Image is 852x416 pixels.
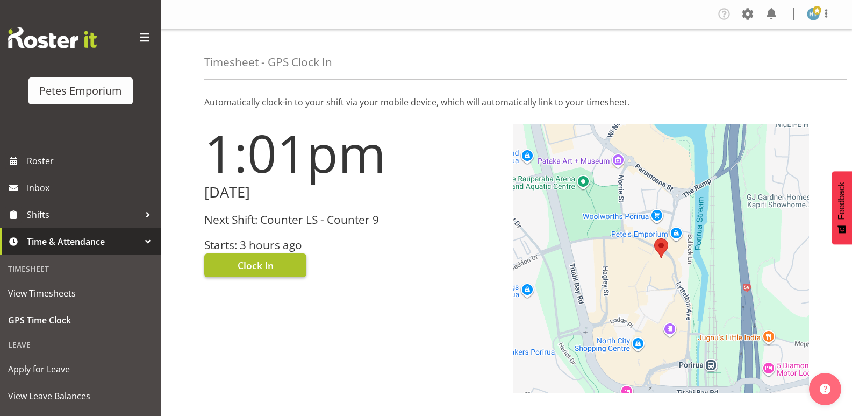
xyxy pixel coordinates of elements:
span: Clock In [238,258,274,272]
div: Timesheet [3,258,159,280]
h3: Starts: 3 hours ago [204,239,500,251]
p: Automatically clock-in to your shift via your mobile device, which will automatically link to you... [204,96,809,109]
span: Feedback [837,182,847,220]
img: helena-tomlin701.jpg [807,8,820,20]
h4: Timesheet - GPS Clock In [204,56,332,68]
span: Time & Attendance [27,234,140,250]
a: GPS Time Clock [3,307,159,334]
h1: 1:01pm [204,124,500,182]
div: Leave [3,334,159,356]
a: Apply for Leave [3,356,159,383]
div: Petes Emporium [39,83,122,99]
span: Apply for Leave [8,361,153,377]
img: Rosterit website logo [8,27,97,48]
a: View Leave Balances [3,383,159,410]
button: Clock In [204,253,306,277]
button: Feedback - Show survey [832,171,852,244]
span: Roster [27,153,156,169]
h2: [DATE] [204,184,500,201]
span: GPS Time Clock [8,312,153,328]
span: View Timesheets [8,285,153,301]
span: Shifts [27,207,140,223]
span: View Leave Balances [8,388,153,404]
img: help-xxl-2.png [820,384,830,394]
h3: Next Shift: Counter LS - Counter 9 [204,214,500,226]
a: View Timesheets [3,280,159,307]
span: Inbox [27,180,156,196]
